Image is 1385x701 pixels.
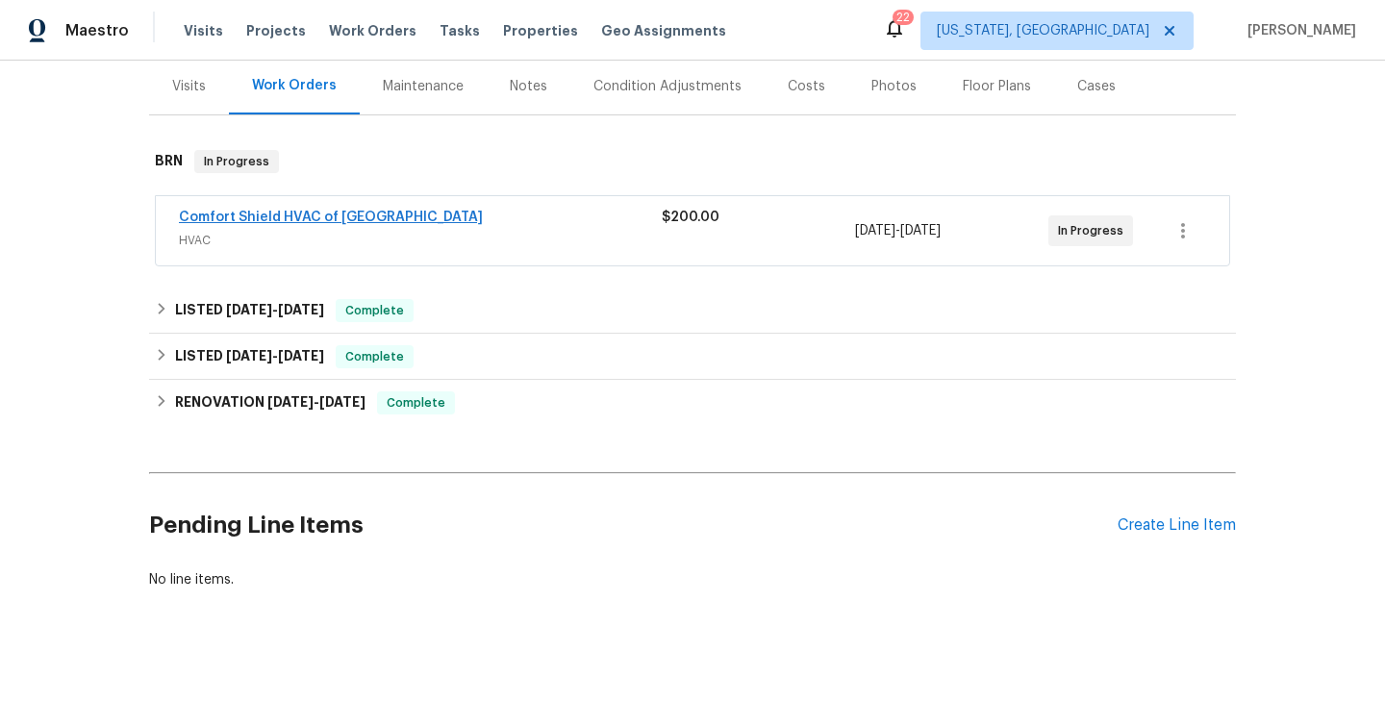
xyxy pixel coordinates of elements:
span: [DATE] [278,349,324,363]
div: No line items. [149,570,1236,589]
div: LISTED [DATE]-[DATE]Complete [149,288,1236,334]
span: [DATE] [855,224,895,238]
span: [DATE] [226,349,272,363]
div: Create Line Item [1118,516,1236,535]
span: - [226,303,324,316]
div: Condition Adjustments [593,77,742,96]
span: In Progress [1058,221,1131,240]
div: Notes [510,77,547,96]
span: Geo Assignments [601,21,726,40]
a: Comfort Shield HVAC of [GEOGRAPHIC_DATA] [179,211,483,224]
span: $200.00 [662,211,719,224]
span: - [855,221,941,240]
div: Photos [871,77,917,96]
span: In Progress [196,152,277,171]
div: Costs [788,77,825,96]
span: Maestro [65,21,129,40]
div: Maintenance [383,77,464,96]
span: Projects [246,21,306,40]
span: Tasks [440,24,480,38]
span: HVAC [179,231,662,250]
span: - [267,395,365,409]
div: Floor Plans [963,77,1031,96]
span: Complete [338,301,412,320]
h6: LISTED [175,345,324,368]
div: Visits [172,77,206,96]
div: 22 [896,8,910,27]
span: [DATE] [900,224,941,238]
span: [DATE] [226,303,272,316]
h6: BRN [155,150,183,173]
span: Properties [503,21,578,40]
h6: LISTED [175,299,324,322]
div: Work Orders [252,76,337,95]
div: RENOVATION [DATE]-[DATE]Complete [149,380,1236,426]
span: - [226,349,324,363]
span: Work Orders [329,21,416,40]
span: Complete [379,393,453,413]
span: Visits [184,21,223,40]
h2: Pending Line Items [149,481,1118,570]
span: [DATE] [267,395,314,409]
span: [DATE] [319,395,365,409]
div: Cases [1077,77,1116,96]
span: [DATE] [278,303,324,316]
div: BRN In Progress [149,131,1236,192]
span: Complete [338,347,412,366]
span: [US_STATE], [GEOGRAPHIC_DATA] [937,21,1149,40]
div: LISTED [DATE]-[DATE]Complete [149,334,1236,380]
span: [PERSON_NAME] [1240,21,1356,40]
h6: RENOVATION [175,391,365,414]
